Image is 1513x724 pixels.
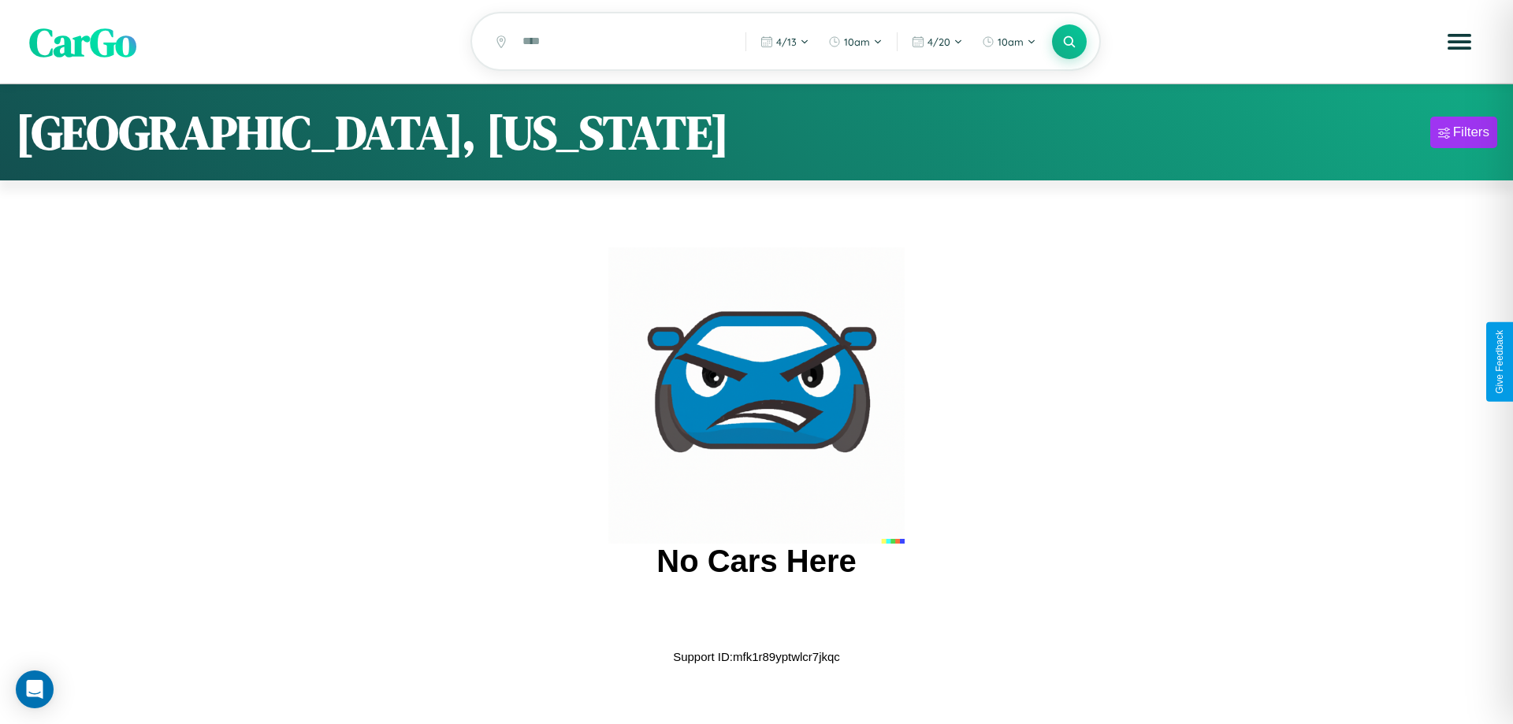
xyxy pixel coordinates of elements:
[1494,330,1505,394] div: Give Feedback
[1453,124,1489,140] div: Filters
[820,29,890,54] button: 10am
[16,670,54,708] div: Open Intercom Messenger
[656,544,856,579] h2: No Cars Here
[1430,117,1497,148] button: Filters
[928,35,950,48] span: 4 / 20
[844,35,870,48] span: 10am
[753,29,817,54] button: 4/13
[29,14,136,69] span: CarGo
[974,29,1044,54] button: 10am
[776,35,797,48] span: 4 / 13
[16,100,729,165] h1: [GEOGRAPHIC_DATA], [US_STATE]
[904,29,971,54] button: 4/20
[1437,20,1481,64] button: Open menu
[608,247,905,544] img: car
[673,646,840,667] p: Support ID: mfk1r89yptwlcr7jkqc
[998,35,1024,48] span: 10am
